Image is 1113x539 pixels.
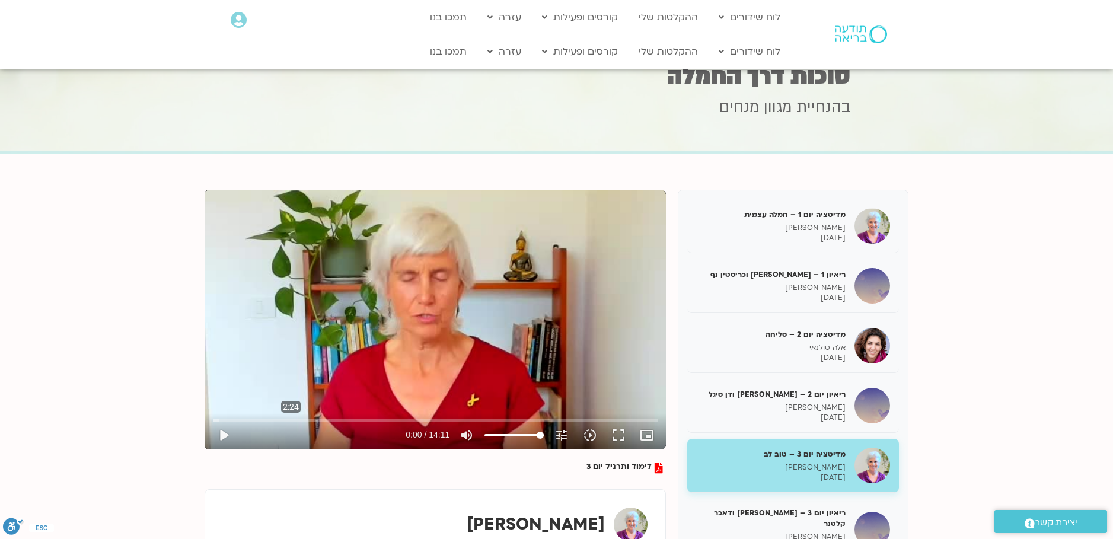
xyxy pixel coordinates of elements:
a: קורסים ופעילות [536,40,624,63]
h5: מדיטציה יום 1 – חמלה עצמית [696,209,846,220]
h1: סוכות דרך החמלה [263,65,850,88]
p: [DATE] [696,413,846,423]
p: [PERSON_NAME] [696,283,846,293]
p: [DATE] [696,353,846,363]
a: לוח שידורים [713,6,786,28]
h5: מדיטציה יום 2 – סליחה [696,329,846,340]
a: תמכו בנו [424,40,473,63]
img: מדיטציה יום 1 – חמלה עצמית [854,208,890,244]
p: [DATE] [696,233,846,243]
h5: ריאיון 1 – [PERSON_NAME] וכריסטין נף [696,269,846,280]
a: לוח שידורים [713,40,786,63]
a: תמכו בנו [424,6,473,28]
span: יצירת קשר [1035,515,1077,531]
img: מדיטציה יום 3 – טוב לב [854,448,890,483]
h5: ריאיון יום 3 – [PERSON_NAME] ודאכר קלטנר [696,508,846,529]
a: קורסים ופעילות [536,6,624,28]
p: אלה טולנאי [696,343,846,353]
p: [PERSON_NAME] [696,403,846,413]
img: ריאיון 1 – טארה בראך וכריסטין נף [854,268,890,304]
h5: מדיטציה יום 3 – טוב לב [696,449,846,460]
img: מדיטציה יום 2 – סליחה [854,328,890,363]
a: ההקלטות שלי [633,6,704,28]
a: לימוד ותרגיל יום 3 [586,463,663,473]
p: [PERSON_NAME] [696,463,846,473]
p: [PERSON_NAME] [696,223,846,233]
a: יצירת קשר [994,510,1107,533]
p: [DATE] [696,473,846,483]
a: עזרה [481,40,527,63]
span: לימוד ותרגיל יום 3 [586,463,652,473]
a: ההקלטות שלי [633,40,704,63]
h5: ריאיון יום 2 – [PERSON_NAME] ודן סיגל [696,389,846,400]
img: ריאיון יום 2 – טארה בראך ודן סיגל [854,388,890,423]
p: [DATE] [696,293,846,303]
a: עזרה [481,6,527,28]
strong: [PERSON_NAME] [467,513,605,535]
span: בהנחיית [796,97,850,118]
img: תודעה בריאה [835,25,887,43]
